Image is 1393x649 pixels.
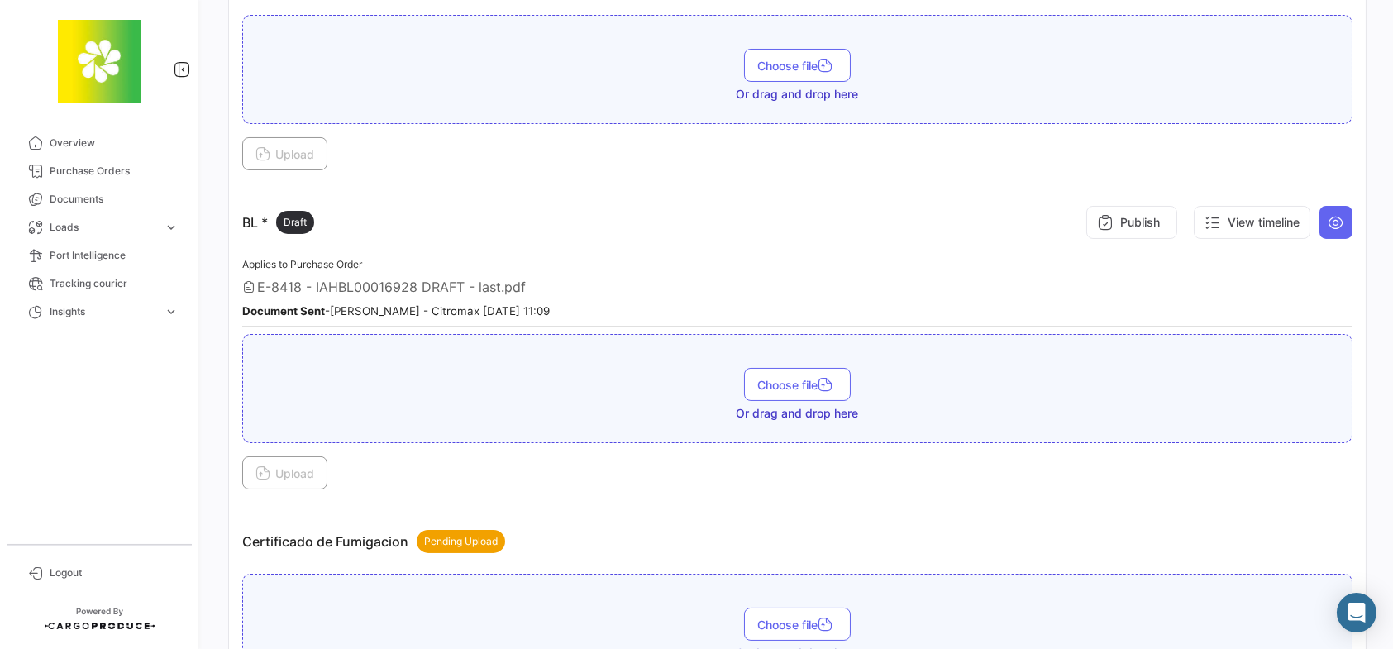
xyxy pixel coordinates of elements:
button: Upload [242,137,327,170]
a: Tracking courier [13,270,185,298]
span: Upload [255,466,314,480]
button: Choose file [744,608,851,641]
a: Documents [13,185,185,213]
span: Upload [255,147,314,161]
span: Loads [50,220,157,235]
span: Choose file [757,378,837,392]
span: Pending Upload [424,534,498,549]
span: Applies to Purchase Order [242,258,362,270]
span: Choose file [757,59,837,73]
span: Draft [284,215,307,230]
span: Insights [50,304,157,319]
a: Overview [13,129,185,157]
span: Tracking courier [50,276,179,291]
span: Choose file [757,618,837,632]
span: Purchase Orders [50,164,179,179]
button: View timeline [1194,206,1310,239]
a: Port Intelligence [13,241,185,270]
span: Overview [50,136,179,150]
small: - [PERSON_NAME] - Citromax [DATE] 11:09 [242,304,550,317]
span: Port Intelligence [50,248,179,263]
span: Documents [50,192,179,207]
span: expand_more [164,304,179,319]
span: Logout [50,565,179,580]
span: E-8418 - IAHBL00016928 DRAFT - last.pdf [257,279,526,295]
div: Abrir Intercom Messenger [1337,593,1376,632]
button: Publish [1086,206,1177,239]
img: 8664c674-3a9e-46e9-8cba-ffa54c79117b.jfif [58,20,141,103]
span: expand_more [164,220,179,235]
span: Or drag and drop here [737,86,859,103]
button: Choose file [744,368,851,401]
button: Upload [242,456,327,489]
a: Purchase Orders [13,157,185,185]
b: Document Sent [242,304,325,317]
button: Choose file [744,49,851,82]
p: Certificado de Fumigacion [242,530,505,553]
span: Or drag and drop here [737,405,859,422]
